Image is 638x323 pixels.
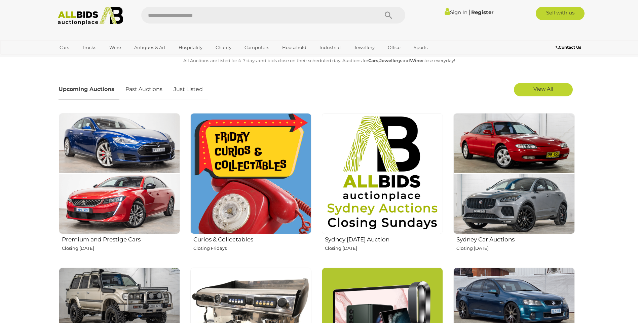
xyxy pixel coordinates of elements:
[193,235,311,243] h2: Curios & Collectables
[120,80,167,99] a: Past Auctions
[55,42,73,53] a: Cars
[62,235,180,243] h2: Premium and Prestige Cars
[445,9,467,15] a: Sign In
[368,58,378,63] strong: Cars
[62,244,180,252] p: Closing [DATE]
[468,8,470,16] span: |
[514,83,573,96] a: View All
[315,42,345,53] a: Industrial
[174,42,207,53] a: Hospitality
[211,42,236,53] a: Charity
[453,113,574,234] img: Sydney Car Auctions
[322,113,443,262] a: Sydney [DATE] Auction Closing [DATE]
[130,42,170,53] a: Antiques & Art
[325,244,443,252] p: Closing [DATE]
[240,42,273,53] a: Computers
[59,80,119,99] a: Upcoming Auctions
[456,235,574,243] h2: Sydney Car Auctions
[322,113,443,234] img: Sydney Sunday Auction
[278,42,311,53] a: Household
[190,113,311,234] img: Curios & Collectables
[453,113,574,262] a: Sydney Car Auctions Closing [DATE]
[556,45,581,50] b: Contact Us
[536,7,585,20] a: Sell with us
[59,113,180,262] a: Premium and Prestige Cars Closing [DATE]
[379,58,401,63] strong: Jewellery
[383,42,405,53] a: Office
[533,86,553,92] span: View All
[471,9,493,15] a: Register
[105,42,125,53] a: Wine
[55,53,112,64] a: [GEOGRAPHIC_DATA]
[372,7,405,24] button: Search
[59,57,580,64] p: All Auctions are listed for 4-7 days and bids close on their scheduled day. Auctions for , and cl...
[193,244,311,252] p: Closing Fridays
[410,58,422,63] strong: Wine
[325,235,443,243] h2: Sydney [DATE] Auction
[556,44,583,51] a: Contact Us
[409,42,432,53] a: Sports
[78,42,101,53] a: Trucks
[59,113,180,234] img: Premium and Prestige Cars
[349,42,379,53] a: Jewellery
[54,7,127,25] img: Allbids.com.au
[456,244,574,252] p: Closing [DATE]
[190,113,311,262] a: Curios & Collectables Closing Fridays
[168,80,208,99] a: Just Listed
